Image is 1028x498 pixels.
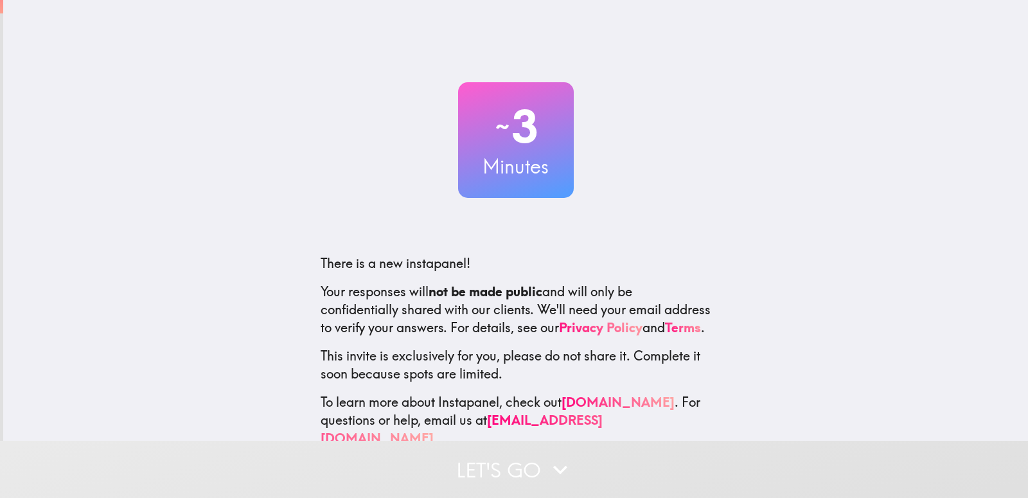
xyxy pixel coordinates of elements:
p: To learn more about Instapanel, check out . For questions or help, email us at . [321,393,711,447]
span: There is a new instapanel! [321,255,470,271]
h3: Minutes [458,153,574,180]
p: Your responses will and will only be confidentially shared with our clients. We'll need your emai... [321,283,711,337]
b: not be made public [429,283,542,299]
span: ~ [493,107,511,146]
p: This invite is exclusively for you, please do not share it. Complete it soon because spots are li... [321,347,711,383]
a: Privacy Policy [559,319,642,335]
a: Terms [665,319,701,335]
h2: 3 [458,100,574,153]
a: [DOMAIN_NAME] [562,394,675,410]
